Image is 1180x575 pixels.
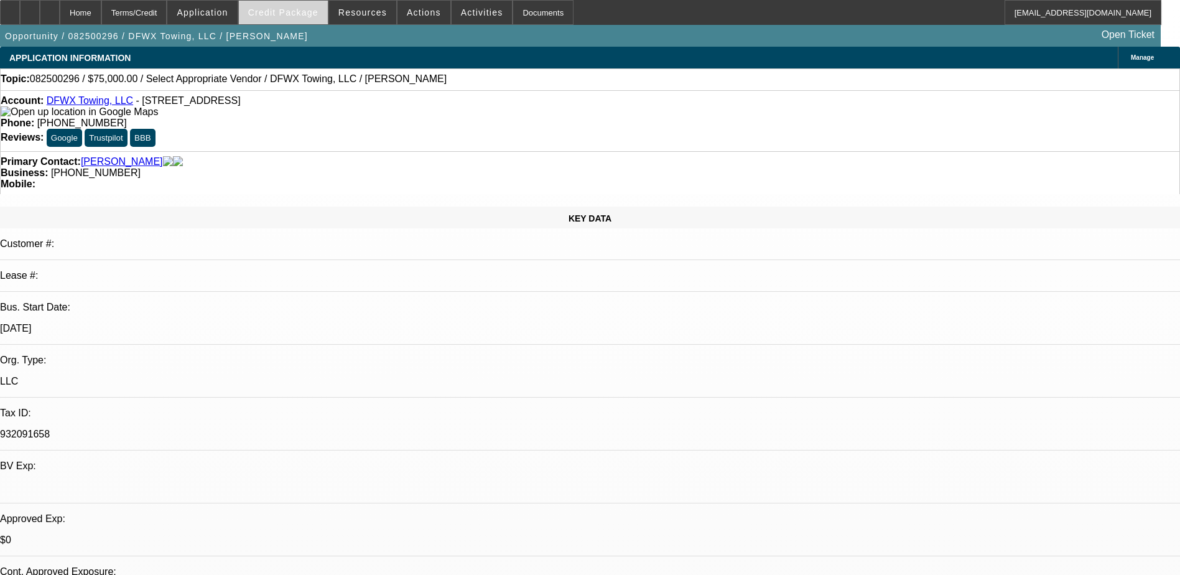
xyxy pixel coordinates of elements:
button: Google [47,129,82,147]
span: Activities [461,7,503,17]
button: Credit Package [239,1,328,24]
span: Opportunity / 082500296 / DFWX Towing, LLC / [PERSON_NAME] [5,31,308,41]
a: DFWX Towing, LLC [47,95,133,106]
span: Actions [407,7,441,17]
span: Application [177,7,228,17]
img: linkedin-icon.png [173,156,183,167]
span: Manage [1131,54,1154,61]
span: KEY DATA [569,213,611,223]
img: Open up location in Google Maps [1,106,158,118]
strong: Primary Contact: [1,156,81,167]
strong: Topic: [1,73,30,85]
span: [PHONE_NUMBER] [37,118,127,128]
strong: Business: [1,167,48,178]
img: facebook-icon.png [163,156,173,167]
button: Actions [397,1,450,24]
button: Resources [329,1,396,24]
button: Activities [452,1,513,24]
span: [PHONE_NUMBER] [51,167,141,178]
button: Application [167,1,237,24]
button: BBB [130,129,156,147]
strong: Phone: [1,118,34,128]
a: View Google Maps [1,106,158,117]
strong: Mobile: [1,179,35,189]
span: - [STREET_ADDRESS] [136,95,241,106]
a: [PERSON_NAME] [81,156,163,167]
span: APPLICATION INFORMATION [9,53,131,63]
a: Open Ticket [1097,24,1159,45]
strong: Reviews: [1,132,44,143]
strong: Account: [1,95,44,106]
span: Credit Package [248,7,318,17]
span: 082500296 / $75,000.00 / Select Appropriate Vendor / DFWX Towing, LLC / [PERSON_NAME] [30,73,447,85]
span: Resources [338,7,387,17]
button: Trustpilot [85,129,127,147]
